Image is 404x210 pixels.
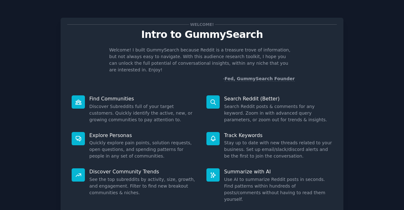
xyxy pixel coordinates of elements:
dd: Stay up to date with new threads related to your business. Set up email/slack/discord alerts and ... [224,140,332,159]
span: Welcome! [189,21,215,28]
p: Find Communities [89,95,198,102]
dd: Quickly explore pain points, solution requests, open questions, and spending patterns for people ... [89,140,198,159]
p: Explore Personas [89,132,198,139]
p: Summarize with AI [224,168,332,175]
p: Discover Community Trends [89,168,198,175]
dd: See the top subreddits by activity, size, growth, and engagement. Filter to find new breakout com... [89,176,198,196]
p: Search Reddit (Better) [224,95,332,102]
p: Intro to GummySearch [67,29,337,40]
p: Track Keywords [224,132,332,139]
a: Fed, GummySearch Founder [224,76,295,81]
dd: Discover Subreddits full of your target customers. Quickly identify the active, new, or growing c... [89,103,198,123]
p: Welcome! I built GummySearch because Reddit is a treasure trove of information, but not always ea... [109,47,295,73]
div: - [223,75,295,82]
dd: Search Reddit posts & comments for any keyword. Zoom in with advanced query parameters, or zoom o... [224,103,332,123]
dd: Use AI to summarize Reddit posts in seconds. Find patterns within hundreds of posts/comments with... [224,176,332,203]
